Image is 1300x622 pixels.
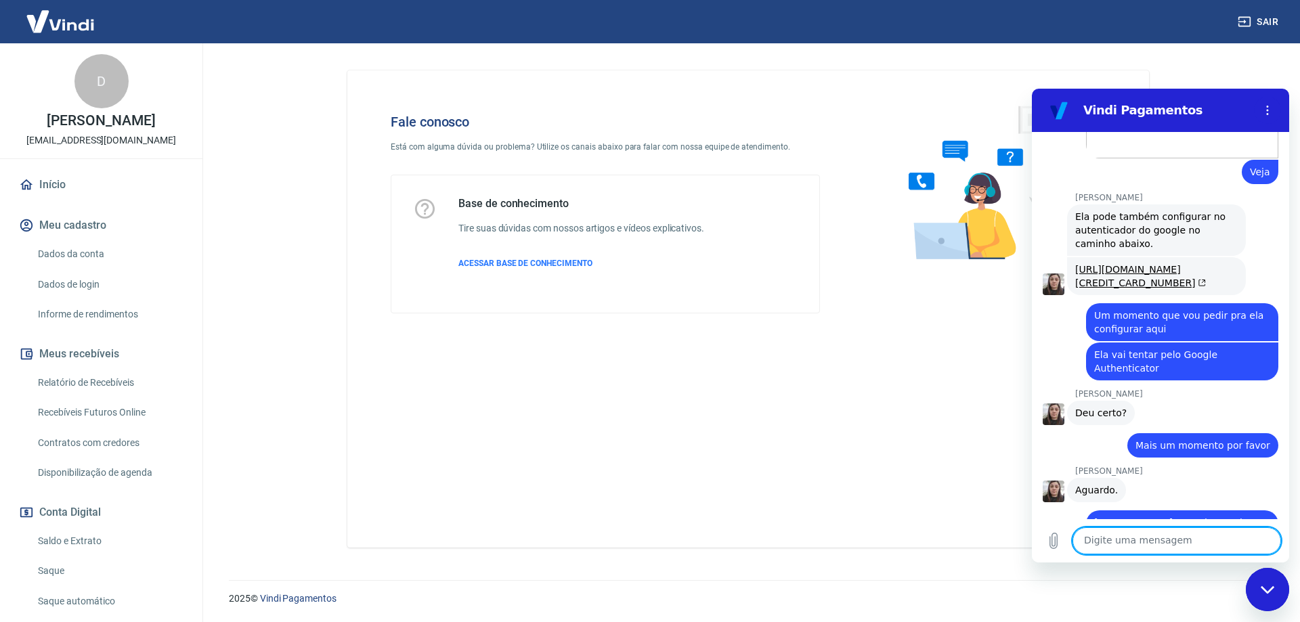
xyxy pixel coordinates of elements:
[391,114,820,130] h4: Fale conosco
[32,429,186,457] a: Contratos com credores
[32,240,186,268] a: Dados da conta
[16,1,104,42] img: Vindi
[62,221,235,246] span: Um momento que vou pedir pra ela configurar aqui
[1235,9,1284,35] button: Sair
[32,459,186,487] a: Disponibilização de agenda
[62,261,188,285] span: Ela vai tentar pelo Google Authenticator
[32,527,186,555] a: Saldo e Extrato
[16,339,186,369] button: Meus recebíveis
[26,133,176,148] p: [EMAIL_ADDRESS][DOMAIN_NAME]
[32,301,186,328] a: Informe de rendimentos
[43,104,257,114] p: [PERSON_NAME]
[32,271,186,298] a: Dados de login
[458,257,704,269] a: ACESSAR BASE DE CONHECIMENTO
[164,190,174,198] svg: (abre em uma nova aba)
[32,369,186,397] a: Relatório de Recebíveis
[43,123,197,160] span: Ela pode também configurar no autenticador do google no caminho abaixo.
[229,592,1267,606] p: 2025 ©
[62,428,241,493] span: [PERSON_NAME], excedeu aqui pra enviar sms, tivemos um imprevisto aqui no recebimento de sms e ag...
[43,396,86,407] span: Aguardo.
[47,114,155,128] p: [PERSON_NAME]
[458,197,704,210] h5: Base de conhecimento
[16,497,186,527] button: Conta Digital
[43,319,95,330] span: Deu certo?
[391,141,820,153] p: Está com alguma dúvida ou problema? Utilize os canais abaixo para falar com nossa equipe de atend...
[218,78,238,89] span: Veja
[32,587,186,615] a: Saque automático
[104,351,238,362] span: Mais um momento por favor
[74,54,129,108] div: D
[32,557,186,585] a: Saque
[1032,89,1289,562] iframe: Janela de mensagens
[43,175,174,200] a: [URL][DOMAIN_NAME][CREDIT_CARD_NUMBER](abre em uma nova aba)
[16,210,186,240] button: Meu cadastro
[260,593,337,604] a: Vindi Pagamentos
[43,300,257,311] p: [PERSON_NAME]
[458,259,592,268] span: ACESSAR BASE DE CONHECIMENTO
[32,399,186,426] a: Recebíveis Futuros Online
[458,221,704,236] h6: Tire suas dúvidas com nossos artigos e vídeos explicativos.
[16,170,186,200] a: Início
[1246,568,1289,611] iframe: Botão para abrir a janela de mensagens, conversa em andamento
[43,377,257,388] p: [PERSON_NAME]
[8,439,35,466] button: Carregar arquivo
[882,92,1087,273] img: Fale conosco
